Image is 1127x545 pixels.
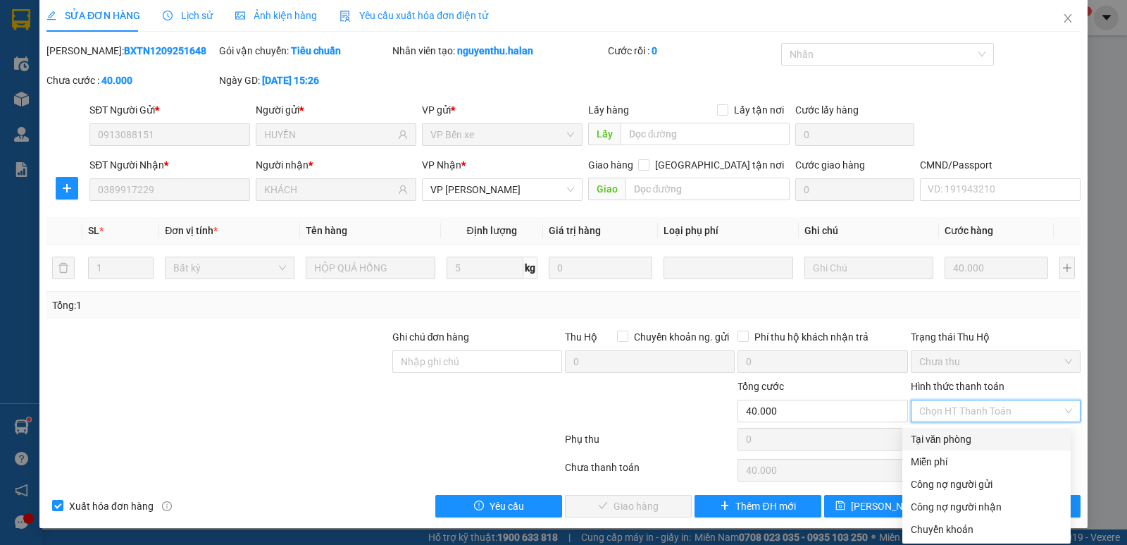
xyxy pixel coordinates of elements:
span: Đơn vị tính [165,225,218,236]
span: Định lượng [467,225,517,236]
span: plus [56,183,77,194]
span: VP Nhận [422,159,461,171]
input: Tên người gửi [264,127,395,142]
span: [GEOGRAPHIC_DATA] tận nơi [649,157,790,173]
span: save [835,501,845,512]
div: Chuyển khoản [911,522,1062,537]
span: Yêu cầu [490,498,524,514]
span: Lịch sử [163,10,213,21]
span: Lấy hàng [588,104,629,116]
span: Tên hàng [306,225,347,236]
span: Thêm ĐH mới [735,498,795,514]
b: GỬI : VP Đại Từ [18,96,152,119]
span: close [1062,13,1073,24]
span: Cước hàng [945,225,993,236]
span: SỬA ĐƠN HÀNG [46,10,140,21]
div: Chưa thanh toán [563,460,736,484]
input: Dọc đường [621,123,790,145]
span: Giao hàng [588,159,633,171]
span: Bất kỳ [173,257,286,278]
input: Ghi chú đơn hàng [392,350,562,373]
img: icon [340,11,351,22]
div: Nhân viên tạo: [392,43,606,59]
b: nguyenthu.halan [457,45,533,56]
b: [DATE] 15:26 [262,75,319,86]
input: Ghi Chú [804,257,934,279]
div: Công nợ người nhận [911,499,1062,515]
span: user [398,130,408,140]
input: Tên người nhận [264,182,395,197]
div: Tại văn phòng [911,431,1062,447]
button: save[PERSON_NAME] chuyển hoàn [824,495,951,518]
li: 271 - [PERSON_NAME] - [GEOGRAPHIC_DATA] - [GEOGRAPHIC_DATA] [132,35,589,52]
span: Yêu cầu xuất hóa đơn điện tử [340,10,488,21]
button: checkGiao hàng [565,495,692,518]
div: SĐT Người Nhận [89,157,250,173]
div: Cước gửi hàng sẽ được ghi vào công nợ của người gửi [902,473,1071,496]
span: Chọn HT Thanh Toán [919,400,1072,422]
span: VP Bến xe [430,124,574,145]
label: Cước giao hàng [795,159,865,171]
img: logo.jpg [18,18,123,88]
b: 0 [652,45,657,56]
input: Dọc đường [625,178,790,200]
b: Tiêu chuẩn [291,45,341,56]
div: Gói vận chuyển: [219,43,389,59]
div: Cước rồi : [608,43,778,59]
span: [PERSON_NAME] chuyển hoàn [851,498,985,514]
button: plus [56,177,78,200]
input: Cước giao hàng [795,178,914,201]
span: clock-circle [163,11,173,20]
span: SL [88,225,99,236]
span: Thu Hộ [565,331,597,343]
div: Chưa cước : [46,73,216,88]
span: info-circle [162,501,172,511]
span: Chưa thu [919,351,1072,372]
div: Cước gửi hàng sẽ được ghi vào công nợ của người nhận [902,496,1071,518]
button: plusThêm ĐH mới [695,495,821,518]
span: Xuất hóa đơn hàng [63,498,159,514]
span: picture [235,11,245,20]
b: BXTN1209251648 [124,45,206,56]
div: Công nợ người gửi [911,477,1062,492]
label: Hình thức thanh toán [911,381,1004,392]
span: kg [523,257,537,279]
div: Trạng thái Thu Hộ [911,329,1081,345]
input: Cước lấy hàng [795,123,914,146]
label: Ghi chú đơn hàng [392,331,470,343]
button: exclamation-circleYêu cầu [435,495,562,518]
input: 0 [945,257,1048,279]
div: Tổng: 1 [52,298,436,313]
button: delete [52,257,75,279]
th: Ghi chú [799,217,940,245]
input: 0 [549,257,652,279]
th: Loại phụ phí [658,217,799,245]
div: CMND/Passport [920,157,1081,173]
span: Giá trị hàng [549,225,601,236]
button: plus [1059,257,1075,279]
span: Phí thu hộ khách nhận trả [749,329,874,345]
div: Miễn phí [911,454,1062,470]
span: Tổng cước [737,381,784,392]
span: Lấy [588,123,621,145]
span: exclamation-circle [474,501,484,512]
b: 40.000 [101,75,132,86]
div: Phụ thu [563,431,736,456]
span: Giao [588,178,625,200]
label: Cước lấy hàng [795,104,859,116]
div: VP gửi [422,102,583,118]
span: Ảnh kiện hàng [235,10,317,21]
span: VP Nguyễn Văn Cừ [430,179,574,200]
div: [PERSON_NAME]: [46,43,216,59]
span: edit [46,11,56,20]
input: VD: Bàn, Ghế [306,257,435,279]
div: SĐT Người Gửi [89,102,250,118]
span: Chuyển khoản ng. gửi [628,329,735,345]
div: Ngày GD: [219,73,389,88]
div: Người gửi [256,102,416,118]
span: plus [720,501,730,512]
div: Người nhận [256,157,416,173]
span: Lấy tận nơi [728,102,790,118]
span: user [398,185,408,195]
